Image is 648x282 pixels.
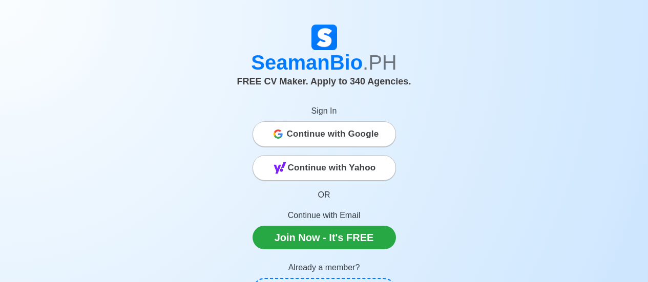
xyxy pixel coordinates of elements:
img: Logo [311,25,337,50]
p: OR [253,189,396,201]
p: Continue with Email [253,209,396,222]
span: Continue with Google [287,124,379,144]
a: Join Now - It's FREE [253,226,396,249]
h1: SeamanBio [40,50,609,75]
span: .PH [363,51,397,74]
span: FREE CV Maker. Apply to 340 Agencies. [237,76,411,86]
button: Continue with Google [253,121,396,147]
p: Sign In [253,105,396,117]
p: Already a member? [253,262,396,274]
span: Continue with Yahoo [288,158,376,178]
button: Continue with Yahoo [253,155,396,181]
